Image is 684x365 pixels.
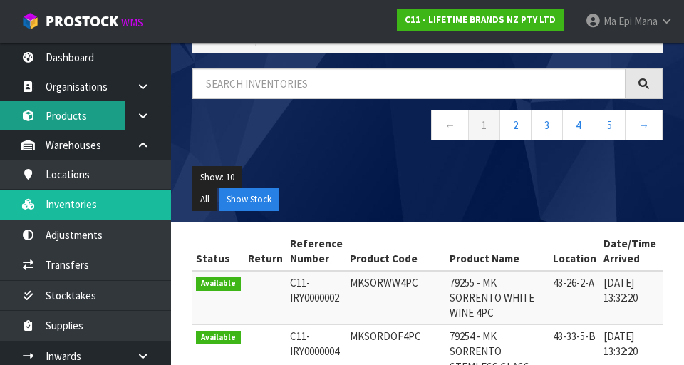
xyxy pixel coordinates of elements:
span: Available [196,331,241,345]
td: [DATE] 13:32:20 [600,271,660,325]
span: ProStock [46,12,118,31]
button: Show: 10 [192,166,242,189]
td: 43-26-2-A [549,271,600,325]
span: Available [196,277,241,291]
th: Product Name [446,232,549,271]
span: Mana [634,14,658,28]
small: WMS [121,16,143,29]
strong: C11 - LIFETIME BRANDS NZ PTY LTD [405,14,556,26]
button: All [192,188,217,211]
span: Ma Epi [603,14,632,28]
a: 2 [499,110,532,140]
th: Product Code [346,232,446,271]
a: C11 - LIFETIME BRANDS NZ PTY LTD [397,9,564,31]
th: Date/Time Arrived [600,232,660,271]
a: 3 [531,110,563,140]
nav: Page navigation [192,110,663,145]
a: → [625,110,663,140]
td: 79255 - MK SORRENTO WHITE WINE 4PC [446,271,549,325]
td: C11-IRY0000002 [286,271,346,325]
th: Reference Number [286,232,346,271]
th: Return [244,232,286,271]
th: Status [192,232,244,271]
a: 1 [468,110,500,140]
input: Search inventories [192,68,626,99]
td: MKSORWW4PC [346,271,446,325]
img: cube-alt.png [21,12,39,30]
a: 4 [562,110,594,140]
th: Location [549,232,600,271]
a: ← [431,110,469,140]
button: Show Stock [219,188,279,211]
a: 5 [594,110,626,140]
